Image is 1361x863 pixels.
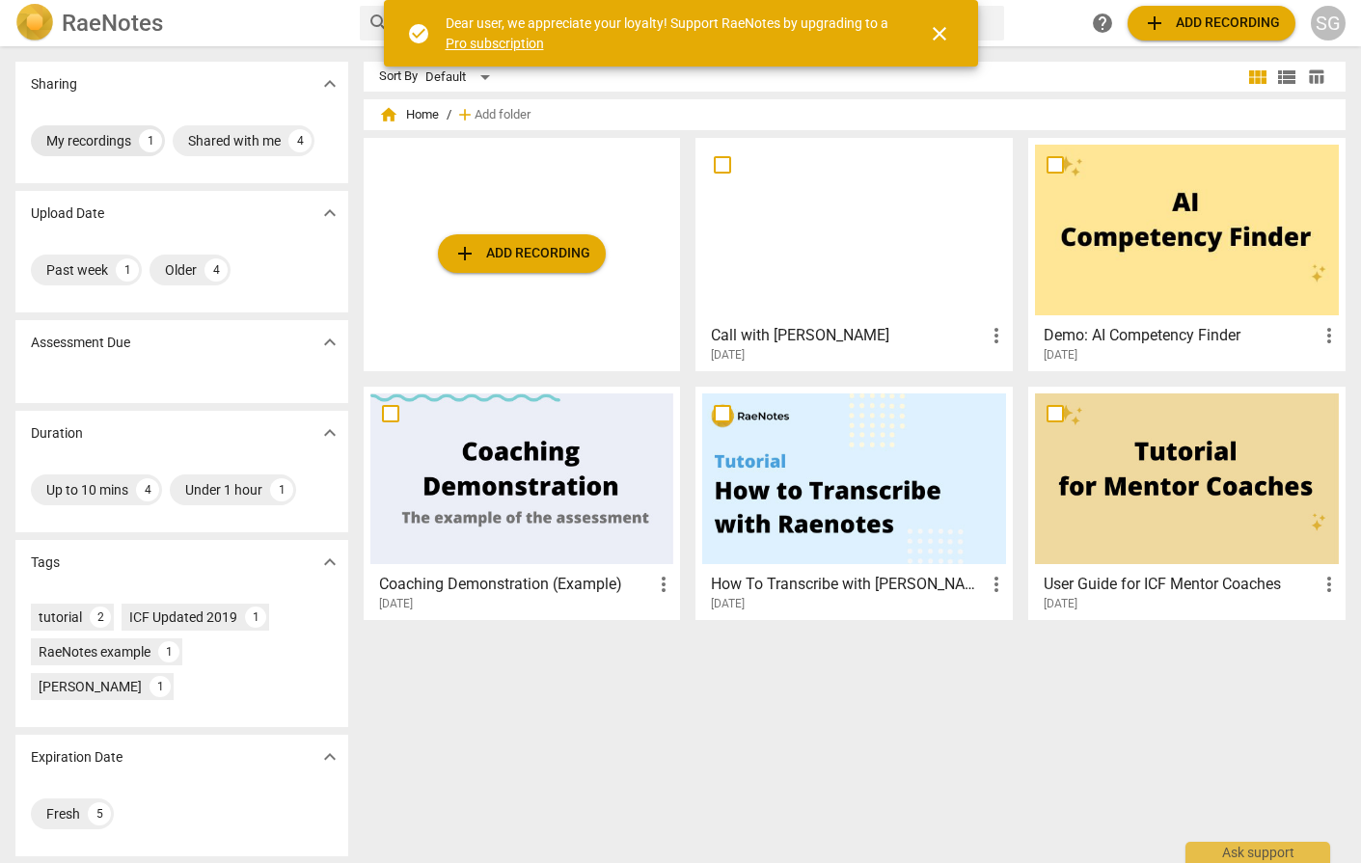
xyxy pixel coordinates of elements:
div: 5 [88,802,111,825]
h3: How To Transcribe with RaeNotes [711,573,985,596]
span: add [1143,12,1166,35]
div: [PERSON_NAME] [39,677,142,696]
a: Coaching Demonstration (Example)[DATE] [370,393,674,611]
span: help [1091,12,1114,35]
span: expand_more [318,72,341,95]
h3: Coaching Demonstration (Example) [379,573,653,596]
a: Pro subscription [446,36,544,51]
div: 1 [270,478,293,501]
div: Older [165,260,197,280]
div: Under 1 hour [185,480,262,499]
div: 4 [288,129,312,152]
span: expand_more [318,331,341,354]
h3: Call with Lisa Williams [711,324,985,347]
button: Close [916,11,963,57]
button: Show more [315,328,344,357]
div: 1 [116,258,139,282]
button: SG [1311,6,1346,40]
span: more_vert [1318,573,1341,596]
span: view_module [1246,66,1269,89]
span: more_vert [1318,324,1341,347]
div: 4 [204,258,228,282]
div: 4 [136,478,159,501]
span: [DATE] [379,596,413,612]
div: 1 [158,641,179,662]
button: Tile view [1243,63,1272,92]
div: Shared with me [188,131,281,150]
a: User Guide for ICF Mentor Coaches[DATE] [1035,393,1339,611]
p: Tags [31,553,60,573]
span: search [367,12,391,35]
div: 2 [90,607,111,628]
span: view_list [1275,66,1298,89]
h3: User Guide for ICF Mentor Coaches [1044,573,1318,596]
p: Sharing [31,74,77,94]
button: Upload [438,234,606,273]
span: expand_more [318,551,341,574]
span: [DATE] [1044,347,1077,364]
button: Show more [315,69,344,98]
span: expand_more [318,745,341,769]
span: close [928,22,951,45]
button: Show more [315,418,344,447]
a: LogoRaeNotes [15,4,344,42]
div: 1 [139,129,162,152]
span: Add recording [1143,12,1280,35]
span: add [453,242,476,265]
button: Show more [315,548,344,577]
a: How To Transcribe with [PERSON_NAME][DATE] [702,393,1006,611]
span: home [379,105,398,124]
div: Default [425,62,497,93]
div: tutorial [39,607,82,627]
h3: Demo: AI Competency Finder [1044,324,1318,347]
span: [DATE] [711,596,745,612]
div: RaeNotes example [39,642,150,661]
span: more_vert [652,573,675,596]
span: Add recording [453,242,590,265]
p: Duration [31,423,83,444]
div: Sort By [379,69,418,84]
button: Table view [1301,63,1330,92]
a: Call with [PERSON_NAME][DATE] [702,145,1006,363]
button: Upload [1128,6,1295,40]
span: [DATE] [711,347,745,364]
span: Add folder [475,108,531,122]
p: Upload Date [31,203,104,224]
a: Demo: AI Competency Finder[DATE] [1035,145,1339,363]
p: Assessment Due [31,333,130,353]
button: Show more [315,742,344,771]
img: Logo [15,4,54,42]
div: 1 [245,607,266,628]
p: Expiration Date [31,747,122,768]
span: / [447,108,451,122]
span: expand_more [318,202,341,225]
button: Show more [315,199,344,228]
h2: RaeNotes [62,10,163,37]
span: more_vert [985,573,1008,596]
span: table_chart [1307,67,1325,86]
span: expand_more [318,421,341,445]
div: Past week [46,260,108,280]
div: ICF Updated 2019 [129,607,237,627]
span: add [455,105,475,124]
div: Fresh [46,804,80,823]
button: List view [1272,63,1301,92]
div: 1 [150,676,171,697]
div: Ask support [1185,842,1330,863]
span: check_circle [407,22,430,45]
div: My recordings [46,131,131,150]
span: more_vert [985,324,1008,347]
div: Up to 10 mins [46,480,128,499]
span: Home [379,105,439,124]
span: [DATE] [1044,596,1077,612]
a: Help [1085,6,1120,40]
div: Dear user, we appreciate your loyalty! Support RaeNotes by upgrading to a [446,13,893,53]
